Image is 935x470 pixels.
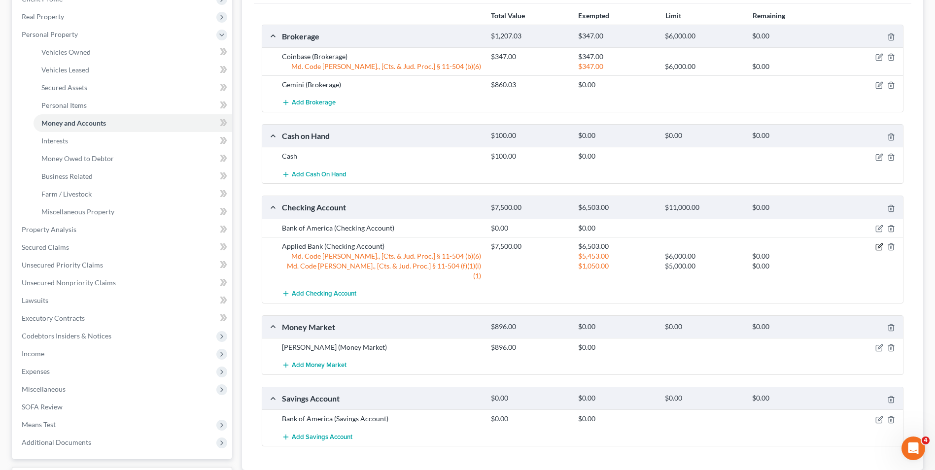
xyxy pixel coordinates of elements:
a: Money Owed to Debtor [34,150,232,168]
span: Income [22,349,44,358]
span: Personal Items [41,101,87,109]
span: SOFA Review [22,403,63,411]
a: Vehicles Owned [34,43,232,61]
div: $0.00 [573,131,660,140]
div: $0.00 [660,394,747,403]
span: Business Related [41,172,93,180]
div: Gemini (Brokerage) [277,80,486,90]
span: Secured Assets [41,83,87,92]
div: $0.00 [486,394,573,403]
span: Lawsuits [22,296,48,304]
a: Secured Claims [14,238,232,256]
a: Personal Items [34,97,232,114]
div: $7,500.00 [486,203,573,212]
span: Executory Contracts [22,314,85,322]
div: $0.00 [660,131,747,140]
div: Md. Code [PERSON_NAME]., [Cts. & Jud. Proc.] § 11-504 (b)(6) [277,251,486,261]
span: Unsecured Priority Claims [22,261,103,269]
span: Add Checking Account [292,290,356,298]
div: Bank of America (Checking Account) [277,223,486,233]
div: $6,000.00 [660,32,747,41]
span: Miscellaneous Property [41,207,114,216]
div: $0.00 [573,151,660,161]
strong: Exempted [578,11,609,20]
a: Unsecured Priority Claims [14,256,232,274]
div: $0.00 [486,414,573,424]
div: $1,050.00 [573,261,660,271]
span: 4 [922,436,930,444]
a: Unsecured Nonpriority Claims [14,274,232,292]
div: $0.00 [573,414,660,424]
span: Add Money Market [292,362,346,369]
span: Add Brokerage [292,99,336,107]
a: Executory Contracts [14,309,232,327]
span: Money Owed to Debtor [41,154,114,163]
button: Add Checking Account [282,285,356,303]
iframe: Intercom live chat [901,436,925,460]
div: $0.00 [747,251,834,261]
div: $6,503.00 [573,203,660,212]
span: Vehicles Owned [41,48,91,56]
div: Money Market [277,322,486,332]
span: Money and Accounts [41,119,106,127]
div: $0.00 [573,394,660,403]
div: $0.00 [747,62,834,71]
div: Cash on Hand [277,131,486,141]
div: $0.00 [747,261,834,271]
span: Real Property [22,12,64,21]
div: Savings Account [277,393,486,403]
div: $7,500.00 [486,241,573,251]
div: Checking Account [277,202,486,212]
span: Means Test [22,420,56,429]
div: $0.00 [747,32,834,41]
div: $100.00 [486,131,573,140]
a: Lawsuits [14,292,232,309]
a: Secured Assets [34,79,232,97]
span: Vehicles Leased [41,66,89,74]
span: Additional Documents [22,438,91,446]
span: Add Savings Account [292,433,352,441]
div: $0.00 [573,322,660,332]
div: $0.00 [573,342,660,352]
div: $5,453.00 [573,251,660,261]
div: Applied Bank (Checking Account) [277,241,486,251]
span: Codebtors Insiders & Notices [22,332,111,340]
div: Cash [277,151,486,161]
span: Property Analysis [22,225,76,234]
div: $0.00 [747,131,834,140]
div: Md. Code [PERSON_NAME]., [Cts. & Jud. Proc.] § 11-504 (f)(1)(i)(1) [277,261,486,281]
div: $0.00 [747,203,834,212]
button: Add Brokerage [282,94,336,112]
div: $0.00 [573,80,660,90]
div: [PERSON_NAME] (Money Market) [277,342,486,352]
strong: Limit [665,11,681,20]
div: Coinbase (Brokerage) [277,52,486,62]
div: $6,000.00 [660,251,747,261]
span: Expenses [22,367,50,375]
span: Interests [41,136,68,145]
div: $11,000.00 [660,203,747,212]
span: Unsecured Nonpriority Claims [22,278,116,287]
a: Money and Accounts [34,114,232,132]
span: Secured Claims [22,243,69,251]
div: $0.00 [747,322,834,332]
div: Brokerage [277,31,486,41]
div: $6,503.00 [573,241,660,251]
span: Farm / Livestock [41,190,92,198]
div: $347.00 [573,52,660,62]
span: Add Cash on Hand [292,170,346,178]
strong: Remaining [753,11,785,20]
div: $1,207.03 [486,32,573,41]
button: Add Savings Account [282,428,352,446]
span: Personal Property [22,30,78,38]
div: $860.03 [486,80,573,90]
a: Interests [34,132,232,150]
div: Bank of America (Savings Account) [277,414,486,424]
div: $896.00 [486,342,573,352]
span: Miscellaneous [22,385,66,393]
div: $347.00 [573,32,660,41]
div: $347.00 [573,62,660,71]
div: $0.00 [660,322,747,332]
button: Add Cash on Hand [282,165,346,183]
div: $5,000.00 [660,261,747,271]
